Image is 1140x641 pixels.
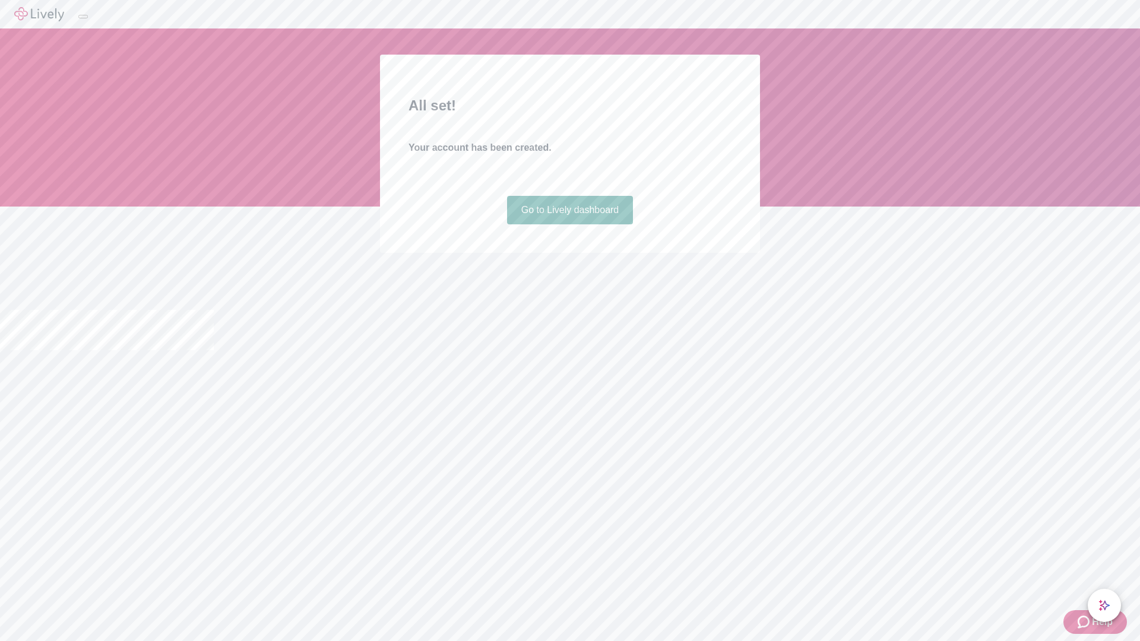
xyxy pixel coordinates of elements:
[1063,610,1127,634] button: Zendesk support iconHelp
[14,7,64,21] img: Lively
[1092,615,1113,629] span: Help
[408,141,731,155] h4: Your account has been created.
[408,95,731,116] h2: All set!
[1088,589,1121,622] button: chat
[507,196,634,224] a: Go to Lively dashboard
[1078,615,1092,629] svg: Zendesk support icon
[78,15,88,18] button: Log out
[1098,599,1110,611] svg: Lively AI Assistant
